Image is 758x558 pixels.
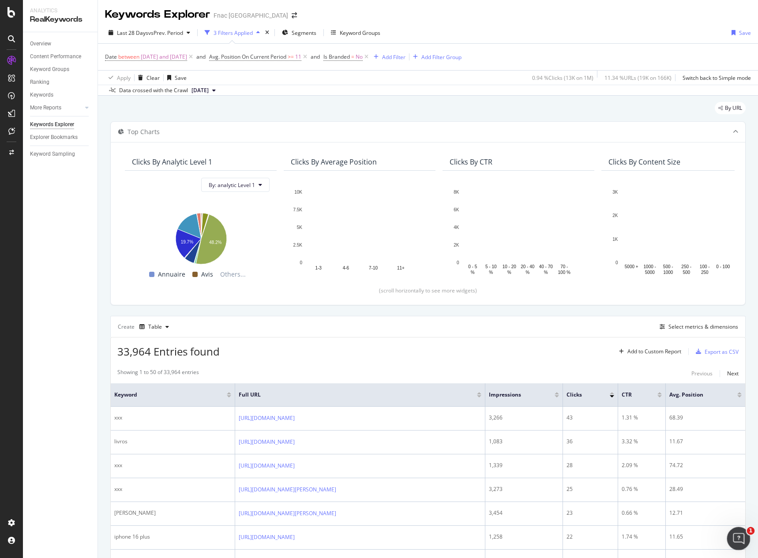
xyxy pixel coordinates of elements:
[118,320,173,334] div: Create
[369,266,378,270] text: 7-10
[30,7,90,15] div: Analytics
[294,190,302,195] text: 10K
[489,414,559,422] div: 3,266
[450,187,587,276] svg: A chart.
[196,52,206,61] button: and
[175,74,187,82] div: Save
[485,264,497,269] text: 5 - 10
[567,414,614,422] div: 43
[489,509,559,517] div: 3,454
[135,71,160,85] button: Clear
[627,349,681,354] div: Add to Custom Report
[30,39,51,49] div: Overview
[30,90,53,100] div: Keywords
[683,270,690,275] text: 500
[158,269,185,280] span: Annuaire
[692,345,739,359] button: Export as CSV
[30,133,78,142] div: Explorer Bookmarks
[567,485,614,493] div: 25
[239,438,295,446] a: [URL][DOMAIN_NAME]
[668,323,738,330] div: Select metrics & dimensions
[669,414,742,422] div: 68.39
[263,28,271,37] div: times
[615,260,618,265] text: 0
[622,485,662,493] div: 0.76 %
[663,264,673,269] text: 500 -
[525,270,529,275] text: %
[663,270,673,275] text: 1000
[727,368,739,379] button: Next
[471,270,475,275] text: %
[30,65,91,74] a: Keyword Groups
[454,207,459,212] text: 6K
[622,414,662,422] div: 1.31 %
[567,391,597,399] span: Clicks
[669,391,724,399] span: Avg. Position
[239,509,336,518] a: [URL][DOMAIN_NAME][PERSON_NAME]
[164,71,187,85] button: Save
[239,391,464,399] span: Full URL
[454,225,459,230] text: 4K
[612,213,618,218] text: 2K
[727,370,739,377] div: Next
[622,533,662,541] div: 1.74 %
[196,53,206,60] div: and
[608,157,680,166] div: Clicks By Content Size
[612,190,618,195] text: 3K
[409,52,462,62] button: Add Filter Group
[457,260,459,265] text: 0
[608,187,746,276] div: A chart.
[468,264,477,269] text: 0 - 5
[311,52,320,61] button: and
[340,29,380,37] div: Keyword Groups
[30,103,83,112] a: More Reports
[128,127,160,136] div: Top Charts
[567,461,614,469] div: 28
[292,29,316,37] span: Segments
[114,438,231,446] div: livros
[30,150,91,159] a: Keyword Sampling
[30,120,91,129] a: Keywords Explorer
[382,53,405,61] div: Add Filter
[209,181,255,189] span: By: analytic Level 1
[489,391,541,399] span: Impressions
[421,53,462,61] div: Add Filter Group
[701,270,709,275] text: 250
[239,533,295,542] a: [URL][DOMAIN_NAME]
[201,178,270,192] button: By: analytic Level 1
[148,29,183,37] span: vs Prev. Period
[30,150,75,159] div: Keyword Sampling
[669,533,742,541] div: 11.65
[604,74,672,82] div: 11.34 % URLs ( 19K on 166K )
[105,26,194,40] button: Last 28 DaysvsPrev. Period
[105,71,131,85] button: Apply
[148,324,162,330] div: Table
[725,105,742,111] span: By URL
[117,74,131,82] div: Apply
[450,157,492,166] div: Clicks By CTR
[521,264,535,269] text: 20 - 40
[117,344,220,359] span: 33,964 Entries found
[114,485,231,493] div: xxx
[118,53,139,60] span: between
[503,264,517,269] text: 10 - 20
[351,53,354,60] span: =
[217,269,249,280] span: Others...
[30,103,61,112] div: More Reports
[132,209,270,266] svg: A chart.
[622,461,662,469] div: 2.09 %
[507,270,511,275] text: %
[214,29,253,37] div: 3 Filters Applied
[612,237,618,242] text: 1K
[669,509,742,517] div: 12.71
[679,71,751,85] button: Switch back to Simple mode
[293,243,302,247] text: 2.5K
[114,509,231,517] div: [PERSON_NAME]
[716,264,730,269] text: 0 - 100
[105,53,117,60] span: Date
[30,15,90,25] div: RealKeywords
[209,240,221,245] text: 48.2%
[191,86,209,94] span: 2025 Aug. 31st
